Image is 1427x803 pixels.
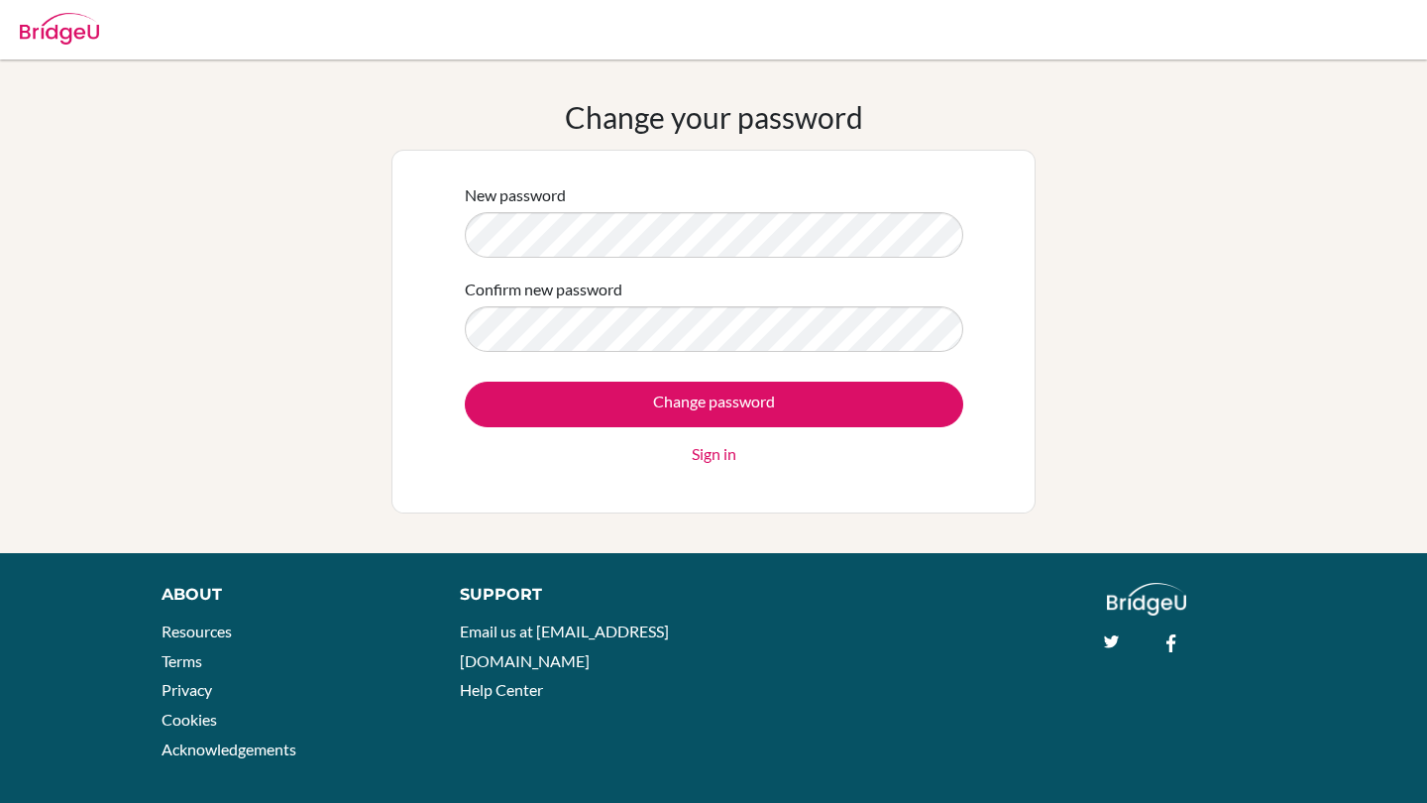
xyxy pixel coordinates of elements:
img: Bridge-U [20,13,99,45]
a: Resources [162,622,232,640]
label: New password [465,183,566,207]
label: Confirm new password [465,278,622,301]
a: Privacy [162,680,212,699]
div: Support [460,583,694,607]
input: Change password [465,382,963,427]
a: Email us at [EMAIL_ADDRESS][DOMAIN_NAME] [460,622,669,670]
a: Cookies [162,710,217,729]
h1: Change your password [565,99,863,135]
a: Acknowledgements [162,740,296,758]
img: logo_white@2x-f4f0deed5e89b7ecb1c2cc34c3e3d731f90f0f143d5ea2071677605dd97b5244.png [1107,583,1187,616]
a: Sign in [692,442,736,466]
div: About [162,583,415,607]
a: Terms [162,651,202,670]
a: Help Center [460,680,543,699]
